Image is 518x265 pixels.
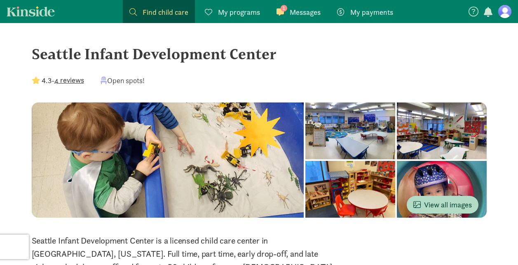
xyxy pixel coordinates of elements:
[290,7,321,18] span: Messages
[143,7,188,18] span: Find child care
[32,43,487,65] div: Seattle Infant Development Center
[32,75,84,86] div: -
[350,7,393,18] span: My payments
[7,6,55,16] a: Kinside
[218,7,260,18] span: My programs
[54,74,84,86] button: 4 reviews
[407,196,478,214] button: View all images
[101,75,145,86] div: Open spots!
[413,199,472,210] span: View all images
[42,76,52,85] strong: 4.3
[281,5,287,12] span: 1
